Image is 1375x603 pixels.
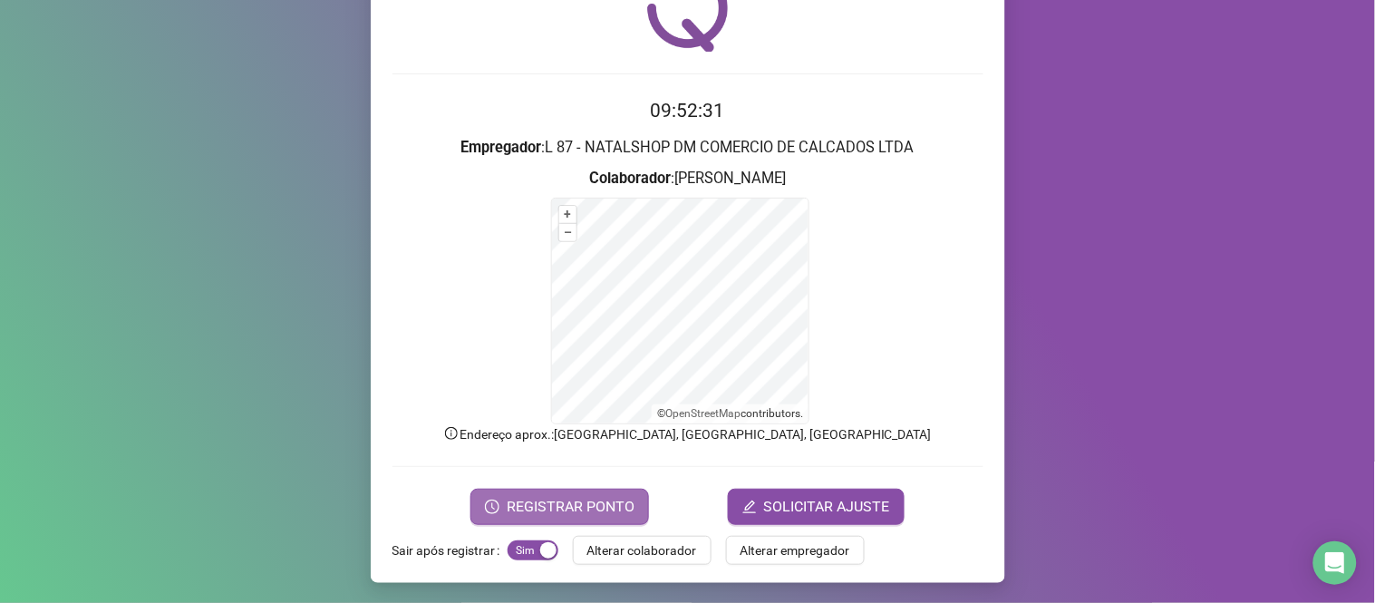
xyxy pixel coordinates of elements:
[665,407,741,420] a: OpenStreetMap
[392,536,508,565] label: Sair após registrar
[392,136,983,160] h3: : L 87 - NATALSHOP DM COMERCIO DE CALCADOS LTDA
[470,489,649,525] button: REGISTRAR PONTO
[764,496,890,518] span: SOLICITAR AJUSTE
[559,206,576,223] button: +
[742,500,757,514] span: edit
[559,224,576,241] button: –
[587,540,697,560] span: Alterar colaborador
[485,500,499,514] span: clock-circle
[726,536,865,565] button: Alterar empregador
[728,489,905,525] button: editSOLICITAR AJUSTE
[589,170,671,187] strong: Colaborador
[507,496,634,518] span: REGISTRAR PONTO
[657,407,803,420] li: © contributors.
[741,540,850,560] span: Alterar empregador
[392,167,983,190] h3: : [PERSON_NAME]
[392,424,983,444] p: Endereço aprox. : [GEOGRAPHIC_DATA], [GEOGRAPHIC_DATA], [GEOGRAPHIC_DATA]
[651,100,725,122] time: 09:52:31
[443,425,460,442] span: info-circle
[1313,541,1357,585] div: Open Intercom Messenger
[573,536,712,565] button: Alterar colaborador
[461,139,542,156] strong: Empregador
